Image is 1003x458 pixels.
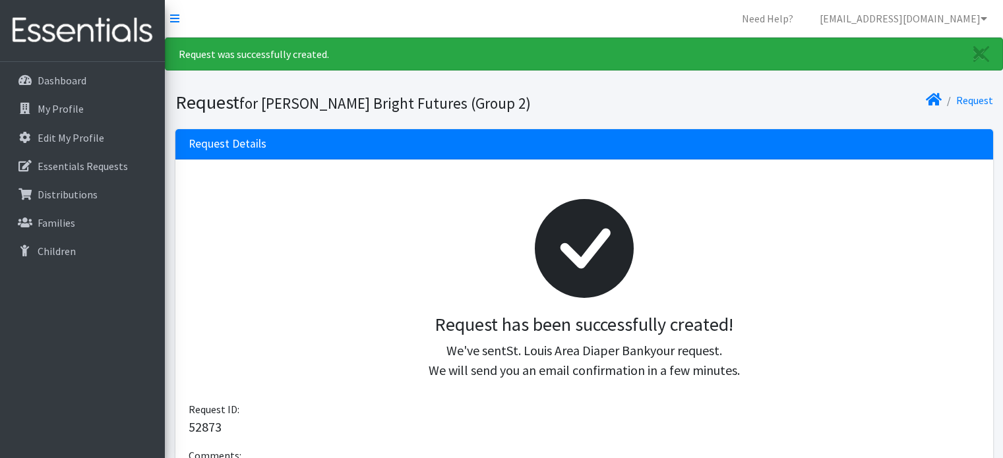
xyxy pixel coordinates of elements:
h3: Request has been successfully created! [199,314,969,336]
a: My Profile [5,96,160,122]
img: HumanEssentials [5,9,160,53]
a: Children [5,238,160,264]
a: Essentials Requests [5,153,160,179]
small: for [PERSON_NAME] Bright Futures (Group 2) [239,94,531,113]
span: Request ID: [189,403,239,416]
p: We've sent your request. We will send you an email confirmation in a few minutes. [199,341,969,380]
a: Request [956,94,993,107]
a: Edit My Profile [5,125,160,151]
p: Dashboard [38,74,86,87]
p: Children [38,244,76,258]
p: Edit My Profile [38,131,104,144]
a: Need Help? [731,5,804,32]
p: My Profile [38,102,84,115]
h3: Request Details [189,137,266,151]
span: St. Louis Area Diaper Bank [506,342,650,358]
p: 52873 [189,417,980,437]
div: Request was successfully created. [165,38,1003,71]
p: Essentials Requests [38,159,128,173]
a: [EMAIL_ADDRESS][DOMAIN_NAME] [809,5,998,32]
a: Families [5,210,160,236]
p: Distributions [38,188,98,201]
p: Families [38,216,75,229]
a: Close [960,38,1002,70]
a: Dashboard [5,67,160,94]
h1: Request [175,91,580,114]
a: Distributions [5,181,160,208]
